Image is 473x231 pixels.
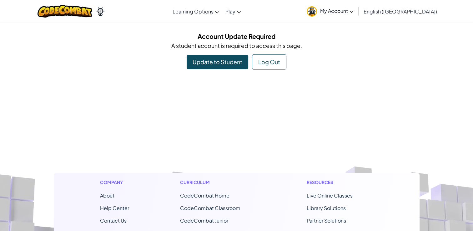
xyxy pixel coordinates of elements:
img: avatar [307,6,317,17]
img: Ozaria [95,7,105,16]
p: A student account is required to access this page. [58,41,415,50]
a: CodeCombat Junior [180,217,228,224]
span: Play [225,8,235,15]
h1: Company [100,179,129,186]
a: Partner Solutions [307,217,346,224]
a: Live Online Classes [307,192,353,199]
span: Learning Options [173,8,214,15]
span: Contact Us [100,217,127,224]
a: My Account [304,1,357,21]
img: CodeCombat logo [38,5,92,18]
a: Help Center [100,205,129,211]
h5: Account Update Required [58,31,415,41]
a: Update to Student [187,55,248,69]
a: Library Solutions [307,205,346,211]
a: Learning Options [169,3,222,20]
a: CodeCombat Classroom [180,205,240,211]
h1: Curriculum [180,179,256,186]
a: About [100,192,114,199]
span: English ([GEOGRAPHIC_DATA]) [364,8,437,15]
button: Log Out [252,54,286,69]
span: CodeCombat Home [180,192,229,199]
span: My Account [320,8,354,14]
h1: Resources [307,179,373,186]
a: English ([GEOGRAPHIC_DATA]) [360,3,440,20]
a: Play [222,3,244,20]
